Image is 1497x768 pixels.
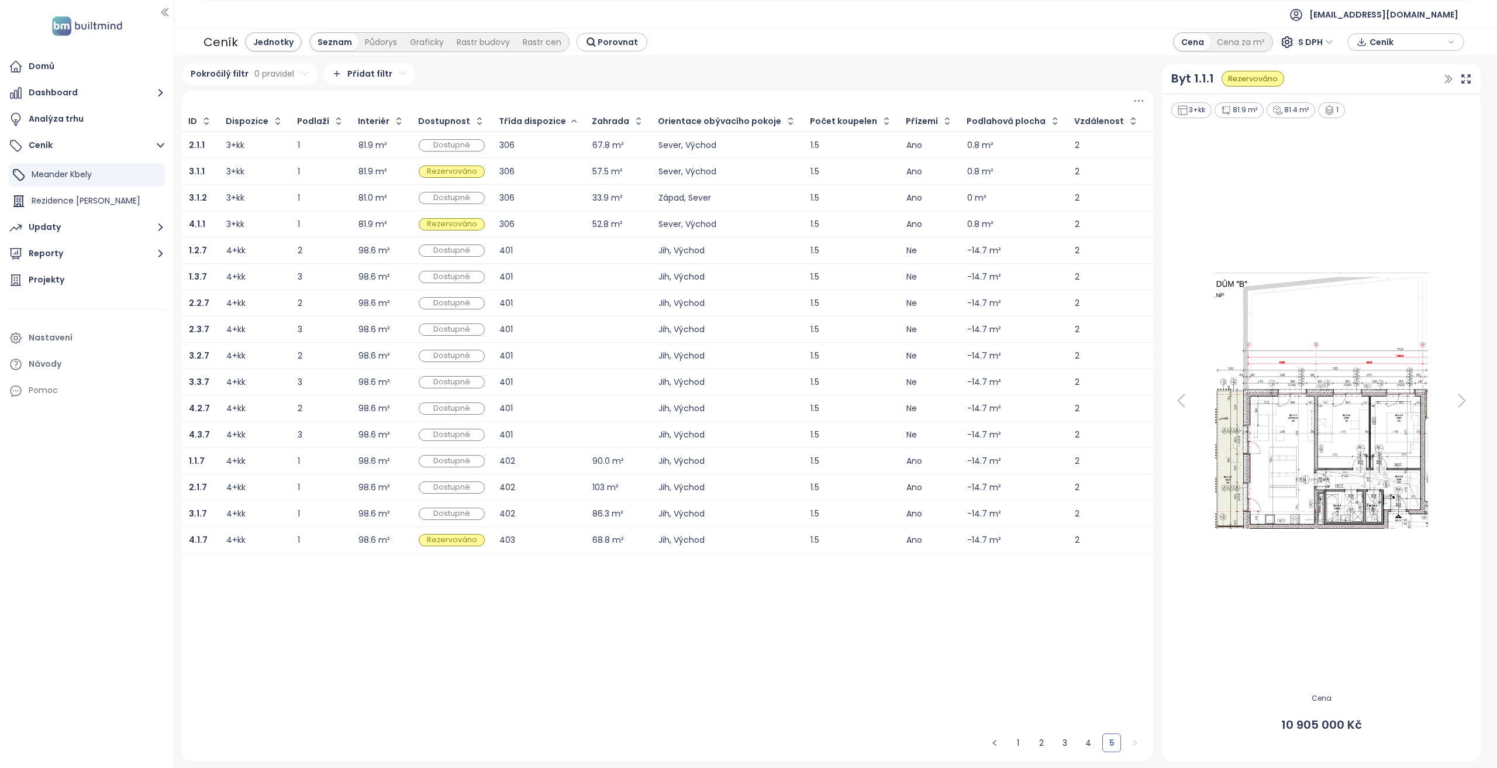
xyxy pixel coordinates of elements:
div: 98.6 m² [358,352,390,360]
div: 3 [298,326,344,333]
div: 4+kk [226,352,246,360]
div: 1 [1318,102,1345,118]
b: 4.1.7 [189,534,208,546]
div: 4+kk [226,457,246,465]
div: Počet koupelen [810,118,877,125]
div: Dostupnost [418,118,470,125]
b: 3.3.7 [189,376,209,388]
div: 2 [1075,247,1139,254]
div: Graficky [403,34,450,50]
div: Ano [906,484,953,491]
a: Nastavení [6,326,168,350]
div: Ne [906,247,953,254]
b: 4.1.1 [189,218,205,230]
div: Ne [906,352,953,360]
div: Jih, Východ [658,484,796,491]
div: -14.7 m² [967,326,1001,333]
li: 3 [1056,733,1074,752]
div: Ano [1153,352,1216,360]
div: 1.5 [810,431,892,439]
a: 3.1.7 [189,510,207,518]
div: 81.0 m² [358,194,387,202]
div: 81.9 m² [1215,102,1264,118]
div: Rezervováno [419,166,485,178]
div: Rezervováno [419,534,485,546]
b: 4.3.7 [189,429,210,440]
b: 3.1.1 [189,166,205,177]
div: 98.6 m² [358,326,390,333]
div: Podlaží [297,118,329,125]
div: Vzdálenost [1074,118,1124,125]
div: 306 [499,168,578,175]
a: Byt 1.1.1 [1171,70,1214,88]
div: Jih, Východ [658,352,796,360]
div: -14.7 m² [967,431,1001,439]
div: 3 [298,431,344,439]
span: left [991,739,998,746]
a: 4.1.1 [189,221,205,228]
button: Dashboard [6,81,168,105]
div: 1.5 [810,168,892,175]
div: 3 [298,378,344,386]
div: 1.5 [810,247,892,254]
div: 402 [499,510,578,518]
div: Sever, Východ [658,221,796,228]
div: Cena za m² [1210,34,1271,50]
b: 2.1.7 [189,481,207,493]
div: 98.6 m² [358,405,390,412]
div: 0.8 m² [967,221,994,228]
div: -14.7 m² [967,247,1001,254]
div: Má exteriér [1153,118,1202,125]
div: -14.7 m² [967,457,1001,465]
div: Ano [1153,142,1216,149]
div: 1.5 [810,326,892,333]
div: 98.6 m² [358,299,390,307]
div: 401 [499,326,578,333]
div: Ano [1153,457,1216,465]
div: 33.9 m² [592,194,623,202]
div: 98.6 m² [358,510,390,518]
div: 98.6 m² [358,431,390,439]
a: 4.3.7 [189,431,210,439]
span: 0 pravidel [254,67,294,80]
a: Domů [6,55,168,78]
img: Floor plan [1202,269,1441,532]
div: Orientace obývacího pokoje [658,118,781,125]
div: Interiér [358,118,389,125]
span: S DPH [1298,33,1333,51]
div: 98.6 m² [358,536,390,544]
div: -14.7 m² [967,352,1001,360]
div: Jednotky [247,34,300,50]
div: Nastavení [29,330,73,345]
div: button [1354,33,1458,51]
div: 4+kk [226,536,246,544]
div: 98.6 m² [358,247,390,254]
div: 1.5 [810,221,892,228]
div: Dostupné [419,271,485,283]
a: 3.1.2 [189,194,207,202]
div: 4+kk [226,484,246,491]
div: 1.5 [810,194,892,202]
div: 1 [298,536,344,544]
div: 0.8 m² [967,142,994,149]
div: Rastr cen [516,34,568,50]
div: Zahrada [592,118,629,125]
div: 1.5 [810,484,892,491]
div: 81.9 m² [358,221,387,228]
div: 1.5 [810,273,892,281]
a: 3.3.7 [189,378,209,386]
div: Dostupné [419,192,485,204]
div: Ano [1153,378,1216,386]
div: 2 [298,299,344,307]
span: Porovnat [598,36,638,49]
div: Návody [29,357,61,371]
a: Návody [6,353,168,376]
div: 1.5 [810,299,892,307]
b: 1.1.7 [189,455,205,467]
div: 401 [499,299,578,307]
div: 402 [499,457,578,465]
div: 98.6 m² [358,457,390,465]
div: 0 m² [967,194,986,202]
button: Porovnat [577,33,647,51]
